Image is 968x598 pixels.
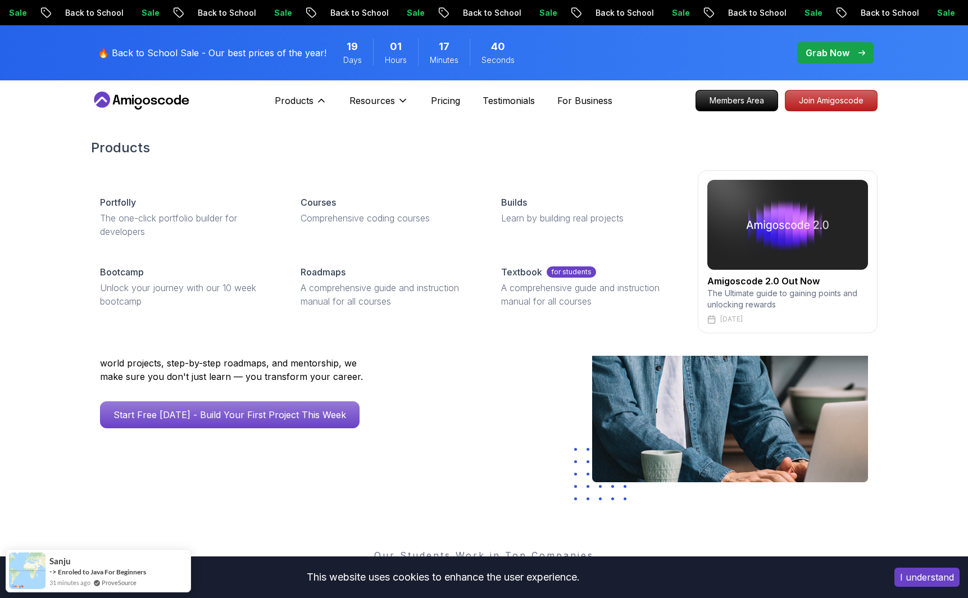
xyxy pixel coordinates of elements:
[430,55,458,66] span: Minutes
[275,94,313,107] p: Products
[707,288,868,310] p: The Ultimate guide to gaining points and unlocking rewards
[492,187,684,234] a: BuildsLearn by building real projects
[292,187,483,234] a: CoursesComprehensive coding courses
[187,7,263,19] p: Back to School
[501,281,675,308] p: A comprehensive guide and instruction manual for all courses
[431,94,460,107] a: Pricing
[850,7,926,19] p: Back to School
[481,55,515,66] span: Seconds
[320,7,396,19] p: Back to School
[91,139,878,157] h2: Products
[585,7,661,19] p: Back to School
[131,7,167,19] p: Sale
[263,7,299,19] p: Sale
[102,579,137,586] a: ProveSource
[717,7,794,19] p: Back to School
[292,256,483,317] a: RoadmapsA comprehensive guide and instruction manual for all courses
[54,7,131,19] p: Back to School
[501,196,527,209] p: Builds
[100,281,274,308] p: Unlock your journey with our 10 week bootcamp
[301,281,474,308] p: A comprehensive guide and instruction manual for all courses
[347,39,358,55] span: 19 Days
[894,568,960,587] button: Accept cookies
[785,90,877,111] p: Join Amigoscode
[100,211,274,238] p: The one-click portfolio builder for developers
[794,7,830,19] p: Sale
[49,556,71,566] span: sanju
[98,46,326,60] p: 🔥 Back to School Sale - Our best prices of the year!
[100,265,144,279] p: Bootcamp
[501,211,675,225] p: Learn by building real projects
[806,46,849,60] p: Grab Now
[926,7,962,19] p: Sale
[439,39,449,55] span: 17 Minutes
[100,329,370,383] p: Amigoscode has helped thousands of developers land roles at Amazon, Starling Bank, Mercado Livre,...
[91,256,283,317] a: BootcampUnlock your journey with our 10 week bootcamp
[707,180,868,270] img: amigoscode 2.0
[452,7,529,19] p: Back to School
[58,568,146,576] a: Enroled to Java For Beginners
[100,196,136,209] p: Portfolly
[501,265,542,279] p: Textbook
[491,39,505,55] span: 40 Seconds
[661,7,697,19] p: Sale
[100,549,869,562] p: Our Students Work in Top Companies
[785,90,878,111] a: Join Amigoscode
[8,565,878,590] div: This website uses cookies to enhance the user experience.
[707,274,868,288] h2: Amigoscode 2.0 Out Now
[49,578,90,587] span: 31 minutes ago
[9,552,46,589] img: provesource social proof notification image
[483,94,535,107] a: Testimonials
[557,94,612,107] a: For Business
[91,187,283,247] a: PortfollyThe one-click portfolio builder for developers
[529,7,565,19] p: Sale
[396,7,432,19] p: Sale
[390,39,402,55] span: 1 Hours
[547,266,596,278] p: for students
[349,94,395,107] p: Resources
[720,315,743,324] p: [DATE]
[49,567,57,576] span: ->
[349,94,408,116] button: Resources
[100,401,360,428] a: Start Free [DATE] - Build Your First Project This Week
[343,55,362,66] span: Days
[698,170,878,333] a: amigoscode 2.0Amigoscode 2.0 Out NowThe Ultimate guide to gaining points and unlocking rewards[DATE]
[385,55,407,66] span: Hours
[301,265,346,279] p: Roadmaps
[696,90,778,111] a: Members Area
[301,211,474,225] p: Comprehensive coding courses
[301,196,336,209] p: Courses
[492,256,684,317] a: Textbookfor studentsA comprehensive guide and instruction manual for all courses
[275,94,327,116] button: Products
